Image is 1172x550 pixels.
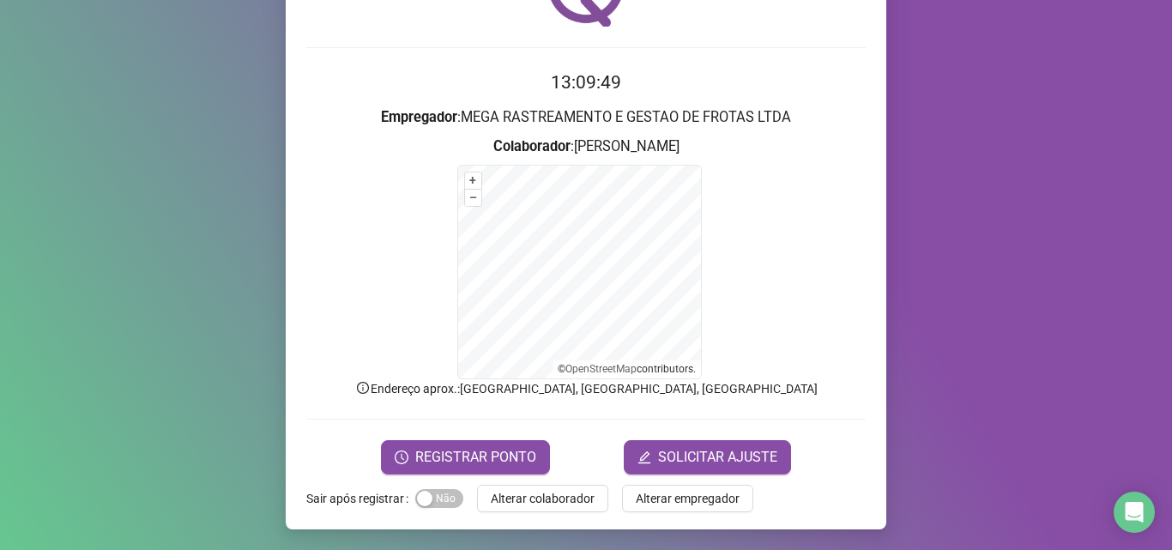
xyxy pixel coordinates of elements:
[558,363,696,375] li: © contributors.
[491,489,595,508] span: Alterar colaborador
[551,72,621,93] time: 13:09:49
[306,379,866,398] p: Endereço aprox. : [GEOGRAPHIC_DATA], [GEOGRAPHIC_DATA], [GEOGRAPHIC_DATA]
[306,136,866,158] h3: : [PERSON_NAME]
[658,447,777,468] span: SOLICITAR AJUSTE
[395,450,408,464] span: clock-circle
[637,450,651,464] span: edit
[477,485,608,512] button: Alterar colaborador
[306,106,866,129] h3: : MEGA RASTREAMENTO E GESTAO DE FROTAS LTDA
[1114,492,1155,533] div: Open Intercom Messenger
[381,109,457,125] strong: Empregador
[622,485,753,512] button: Alterar empregador
[565,363,637,375] a: OpenStreetMap
[355,380,371,396] span: info-circle
[465,190,481,206] button: –
[465,172,481,189] button: +
[493,138,571,154] strong: Colaborador
[624,440,791,474] button: editSOLICITAR AJUSTE
[381,440,550,474] button: REGISTRAR PONTO
[415,447,536,468] span: REGISTRAR PONTO
[636,489,740,508] span: Alterar empregador
[306,485,415,512] label: Sair após registrar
